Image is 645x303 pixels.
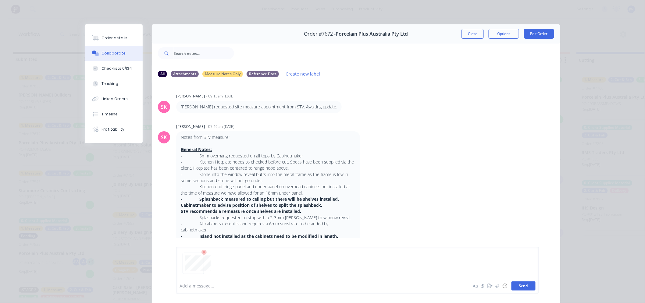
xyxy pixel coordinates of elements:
[181,171,355,184] p: - Stone into the window reveal butts into the metal frame as the frame is low in some sections an...
[161,103,167,111] div: SK
[158,71,167,77] div: All
[524,29,554,39] button: Edit Order
[181,159,355,171] p: - Kitchen Hotplate needs to checked before cut. Specs have been supplied via the client. Hotplate...
[181,184,355,196] p: - Kitchen end fridge panel and under panel on overhead cabinets not installed at the time of meas...
[181,221,355,233] p: - All cabinets except island requires a 6mm substrate to be added by cabinetmaker.
[102,51,126,56] div: Collaborate
[102,111,118,117] div: Timeline
[472,282,479,290] button: Aa
[176,93,205,99] div: [PERSON_NAME]
[171,71,199,77] div: Attachments
[489,29,519,39] button: Options
[85,30,143,46] button: Order details
[181,208,301,214] strong: STV recommends a remeasure once shelves are installed.
[304,31,336,37] span: Order #7672 -
[206,124,234,129] div: - 07:46am [DATE]
[102,127,125,132] div: Profitability
[181,196,339,208] strong: - Splashback measured to ceiling but there will be shelves installed. Cabinetmaker to advise posi...
[202,71,243,77] div: Measure Notes Only
[174,47,234,59] input: Search notes...
[511,281,536,291] button: Send
[85,107,143,122] button: Timeline
[85,46,143,61] button: Collaborate
[85,122,143,137] button: Profitability
[336,31,408,37] span: Porcelain Plus Australia Pty Ltd
[181,104,337,110] p: [PERSON_NAME] requested site measure appointment from STV. Awaiting update.
[181,153,355,159] p: - 5mm overhang requested on all tops by Cabinetmaker
[85,91,143,107] button: Linked Orders
[102,66,132,71] div: Checklists 0/134
[161,134,167,141] div: SK
[181,146,212,152] strong: General Notes:
[501,282,508,290] button: ☺
[247,71,279,77] div: Reference Docs
[85,61,143,76] button: Checklists 0/134
[181,215,355,221] p: - Splasbacks requested to stop with a 2-3mm [PERSON_NAME] to window reveal.
[102,81,119,86] div: Tracking
[85,76,143,91] button: Tracking
[102,35,128,41] div: Order details
[176,124,205,129] div: [PERSON_NAME]
[181,134,355,140] p: Notes from STV measure:
[102,96,128,102] div: Linked Orders
[479,282,486,290] button: @
[206,93,234,99] div: - 09:13am [DATE]
[181,233,338,239] strong: - Island not installed as the cabinets need to be modified in length.
[283,70,323,78] button: Create new label
[461,29,484,39] button: Close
